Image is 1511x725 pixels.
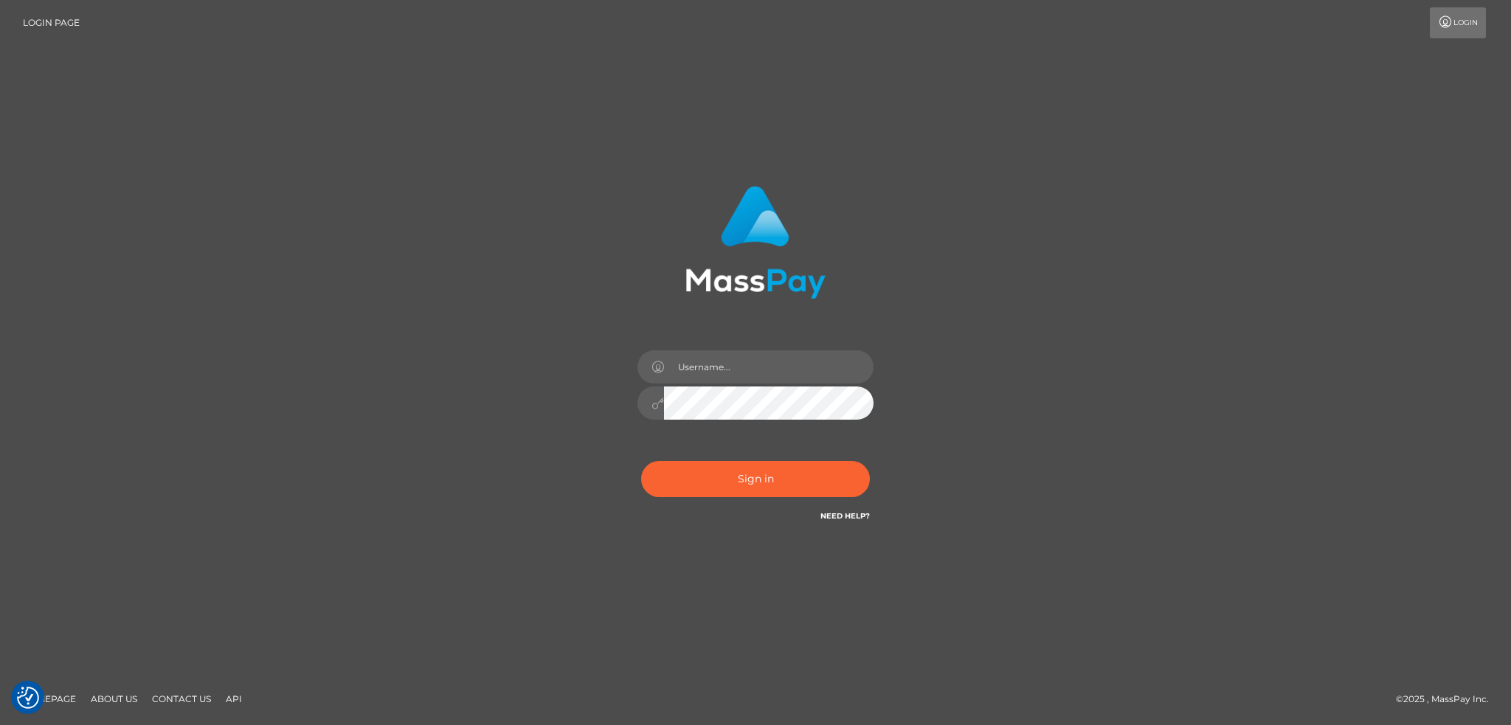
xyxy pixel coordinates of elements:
button: Sign in [641,461,870,497]
button: Consent Preferences [17,687,39,709]
a: Contact Us [146,687,217,710]
a: API [220,687,248,710]
img: Revisit consent button [17,687,39,709]
img: MassPay Login [685,186,826,299]
a: Login Page [23,7,80,38]
a: Homepage [16,687,82,710]
input: Username... [664,350,874,384]
a: About Us [85,687,143,710]
a: Need Help? [820,511,870,521]
div: © 2025 , MassPay Inc. [1396,691,1500,707]
a: Login [1430,7,1486,38]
